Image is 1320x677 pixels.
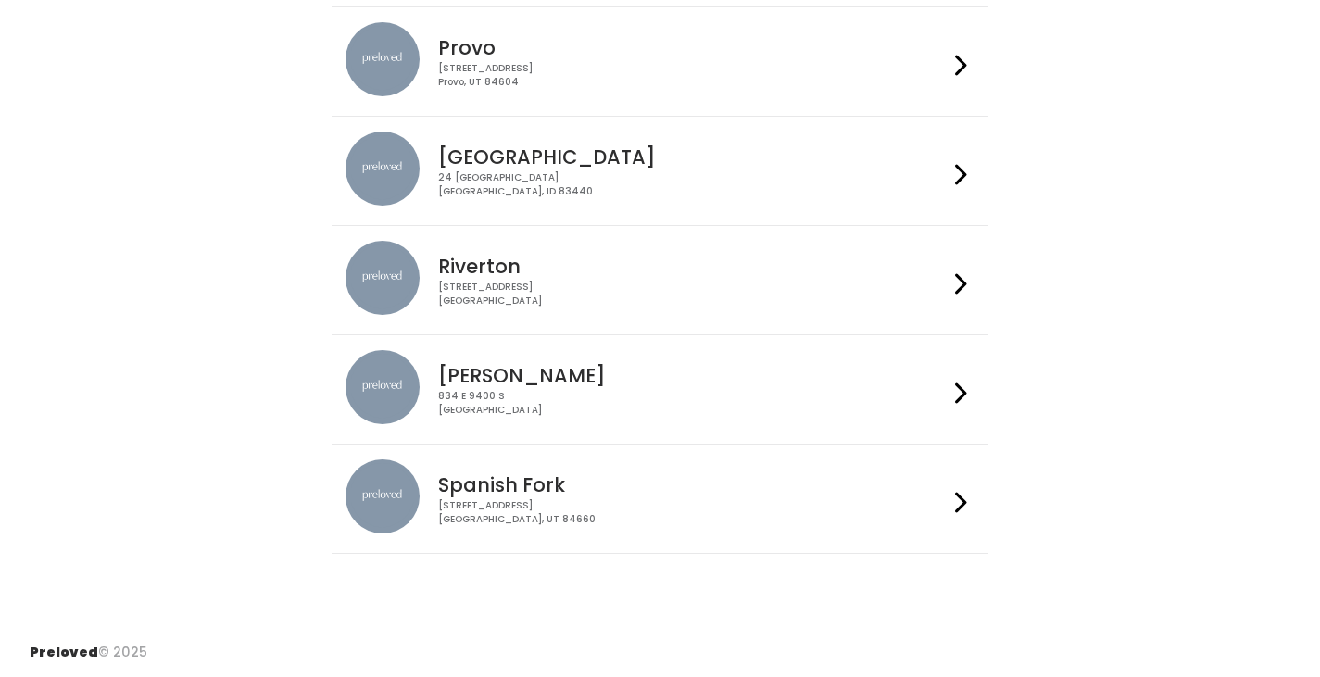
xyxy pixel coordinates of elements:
a: preloved location [PERSON_NAME] 834 E 9400 S[GEOGRAPHIC_DATA] [346,350,974,429]
div: [STREET_ADDRESS] [GEOGRAPHIC_DATA], UT 84660 [438,499,948,526]
img: preloved location [346,22,420,96]
div: 24 [GEOGRAPHIC_DATA] [GEOGRAPHIC_DATA], ID 83440 [438,171,948,198]
div: © 2025 [30,628,147,662]
img: preloved location [346,132,420,206]
h4: [GEOGRAPHIC_DATA] [438,146,948,168]
div: 834 E 9400 S [GEOGRAPHIC_DATA] [438,390,948,417]
img: preloved location [346,459,420,533]
a: preloved location Spanish Fork [STREET_ADDRESS][GEOGRAPHIC_DATA], UT 84660 [346,459,974,538]
h4: [PERSON_NAME] [438,365,948,386]
a: preloved location Riverton [STREET_ADDRESS][GEOGRAPHIC_DATA] [346,241,974,320]
span: Preloved [30,643,98,661]
h4: Spanish Fork [438,474,948,495]
h4: Riverton [438,256,948,277]
h4: Provo [438,37,948,58]
div: [STREET_ADDRESS] Provo, UT 84604 [438,62,948,89]
img: preloved location [346,350,420,424]
img: preloved location [346,241,420,315]
a: preloved location Provo [STREET_ADDRESS]Provo, UT 84604 [346,22,974,101]
a: preloved location [GEOGRAPHIC_DATA] 24 [GEOGRAPHIC_DATA][GEOGRAPHIC_DATA], ID 83440 [346,132,974,210]
div: [STREET_ADDRESS] [GEOGRAPHIC_DATA] [438,281,948,307]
